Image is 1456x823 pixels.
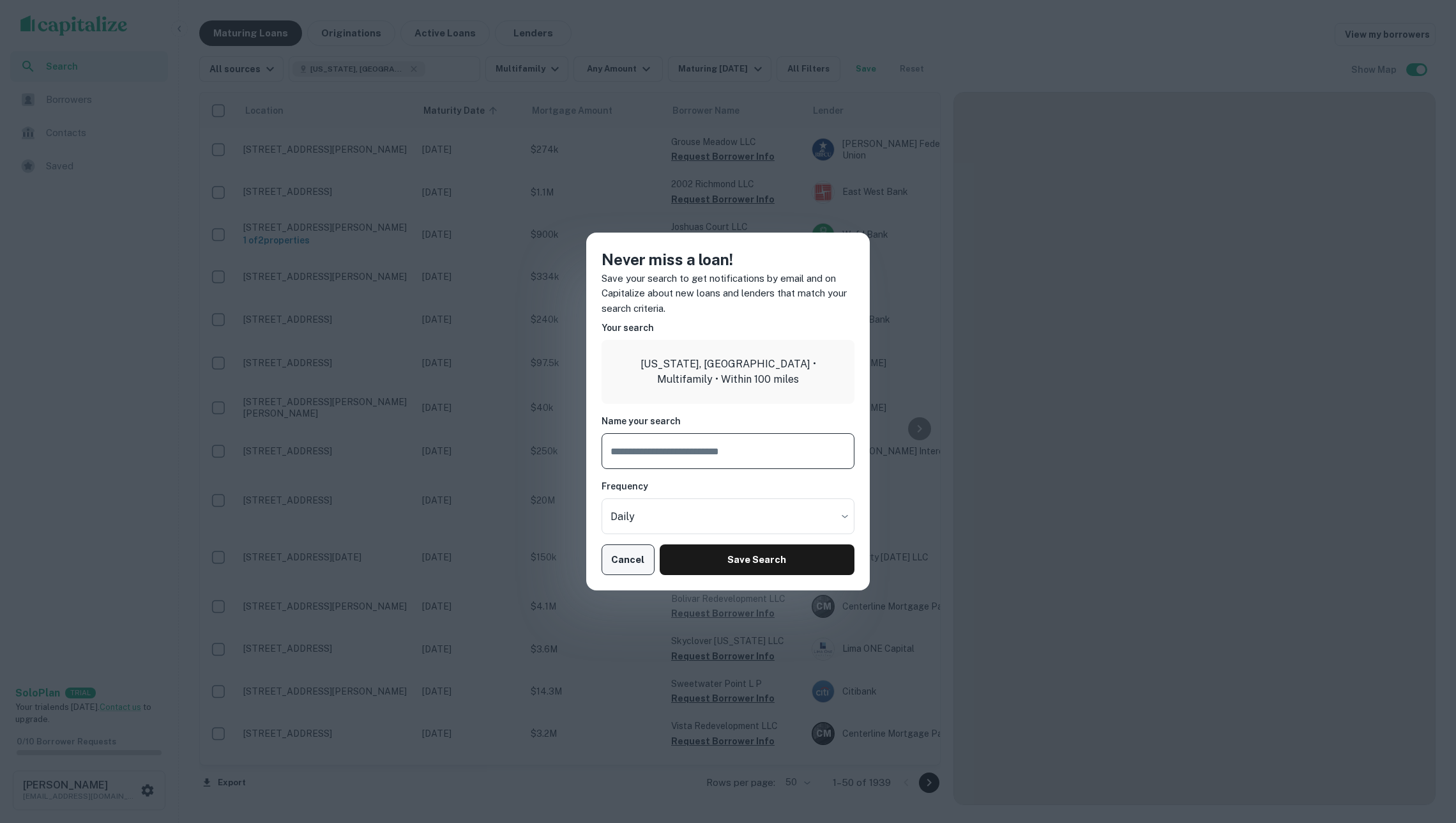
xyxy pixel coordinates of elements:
h6: Your search [602,321,854,335]
p: [US_STATE], [GEOGRAPHIC_DATA] • Multifamily • Within 100 miles [612,357,844,387]
div: Without label [602,498,854,534]
h6: Frequency [602,479,854,493]
h4: Never miss a loan! [602,248,854,271]
h6: Name your search [602,414,854,428]
p: Save your search to get notifications by email and on Capitalize about new loans and lenders that... [602,271,854,316]
button: Save Search [660,544,854,575]
button: Cancel [602,544,655,575]
iframe: Chat Widget [1392,721,1456,782]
